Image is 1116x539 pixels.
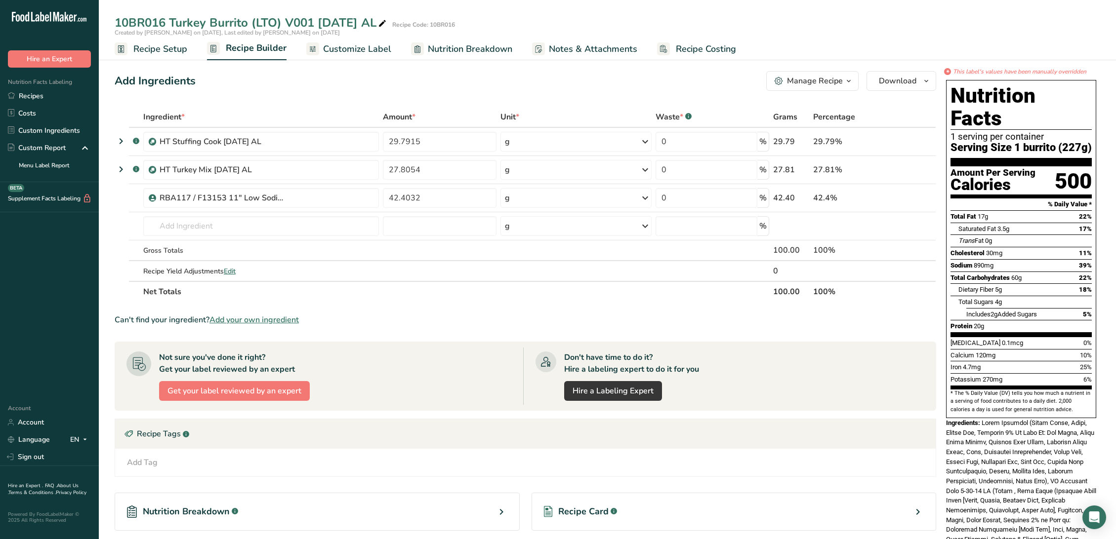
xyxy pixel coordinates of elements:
span: Add your own ingredient [209,314,299,326]
span: Notes & Attachments [549,42,637,56]
span: Calcium [951,351,974,359]
div: 10BR016 Turkey Burrito (LTO) V001 [DATE] AL [115,14,388,32]
span: 22% [1079,213,1092,220]
span: Ingredient [143,111,185,123]
div: g [505,164,510,176]
a: Terms & Conditions . [8,489,56,496]
div: Calories [951,178,1035,192]
div: g [505,136,510,148]
span: 5% [1083,310,1092,318]
div: Not sure you've done it right? Get your label reviewed by an expert [159,351,295,375]
th: 100% [811,281,891,302]
span: 17% [1079,225,1092,232]
span: Get your label reviewed by an expert [167,385,301,397]
div: 100.00 [773,244,810,256]
span: 1 burrito (227g) [1014,142,1092,154]
div: Amount Per Serving [951,168,1035,178]
span: Nutrition Breakdown [428,42,512,56]
span: Total Sugars [958,298,993,306]
span: Iron [951,363,961,371]
div: 27.81 [773,164,810,176]
a: Customize Label [306,38,391,60]
span: Recipe Setup [133,42,187,56]
span: 120mg [976,351,995,359]
input: Add Ingredient [143,216,379,236]
span: 4g [995,298,1002,306]
button: Get your label reviewed by an expert [159,381,310,401]
div: Can't find your ingredient? [115,314,936,326]
span: Download [879,75,916,87]
div: Don't have time to do it? Hire a labeling expert to do it for you [564,351,699,375]
span: 30mg [986,249,1002,257]
button: Hire an Expert [8,50,91,68]
span: Includes Added Sugars [966,310,1037,318]
a: FAQ . [45,482,57,489]
span: 3.5g [997,225,1009,232]
span: Protein [951,322,972,330]
section: % Daily Value * [951,198,1092,210]
div: 100% [813,244,889,256]
div: g [505,220,510,232]
button: Manage Recipe [766,71,859,91]
span: 20g [974,322,984,330]
div: Open Intercom Messenger [1082,505,1106,529]
div: Powered By FoodLabelMaker © 2025 All Rights Reserved [8,511,91,523]
span: 25% [1080,363,1092,371]
a: Recipe Builder [207,37,287,61]
div: HT Stuffing Cook [DATE] AL [160,136,283,148]
div: g [505,192,510,204]
i: Trans [958,237,975,244]
span: 0g [985,237,992,244]
span: [MEDICAL_DATA] [951,339,1000,346]
span: Ingredients: [946,419,980,426]
a: Notes & Attachments [532,38,637,60]
span: 39% [1079,262,1092,269]
div: 29.79% [813,136,889,148]
div: HT Turkey Mix [DATE] AL [160,164,283,176]
i: This label's values have been manually overridden [953,67,1086,76]
div: 500 [1055,168,1092,194]
span: 0% [1083,339,1092,346]
img: Sub Recipe [149,166,156,174]
div: Recipe Tags [115,419,936,449]
span: Cholesterol [951,249,985,257]
div: 27.81% [813,164,889,176]
button: Download [867,71,936,91]
span: Nutrition Breakdown [143,505,230,518]
span: Grams [773,111,797,123]
span: 2g [991,310,997,318]
a: Privacy Policy [56,489,86,496]
span: 17g [978,213,988,220]
span: 4.7mg [963,363,981,371]
span: 5g [995,286,1002,293]
div: EN [70,434,91,446]
span: 270mg [983,376,1002,383]
th: 100.00 [771,281,812,302]
span: Recipe Builder [226,41,287,55]
span: 0.1mcg [1002,339,1023,346]
div: Waste [656,111,692,123]
span: Recipe Card [558,505,609,518]
span: 22% [1079,274,1092,281]
section: * The % Daily Value (DV) tells you how much a nutrient in a serving of food contributes to a dail... [951,389,1092,414]
div: 42.4% [813,192,889,204]
span: Dietary Fiber [958,286,993,293]
div: 29.79 [773,136,810,148]
div: Add Ingredients [115,73,196,89]
div: Recipe Yield Adjustments [143,266,379,276]
div: Gross Totals [143,245,379,256]
span: 11% [1079,249,1092,257]
div: 42.40 [773,192,810,204]
span: 890mg [974,262,993,269]
a: Recipe Costing [657,38,736,60]
span: Fat [958,237,984,244]
span: Sodium [951,262,972,269]
span: Customize Label [323,42,391,56]
span: Unit [500,111,519,123]
div: 0 [773,265,810,277]
span: Edit [224,267,236,276]
a: Language [8,431,50,448]
th: Net Totals [141,281,771,302]
span: Created by [PERSON_NAME] on [DATE], Last edited by [PERSON_NAME] on [DATE] [115,29,340,37]
span: Recipe Costing [676,42,736,56]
